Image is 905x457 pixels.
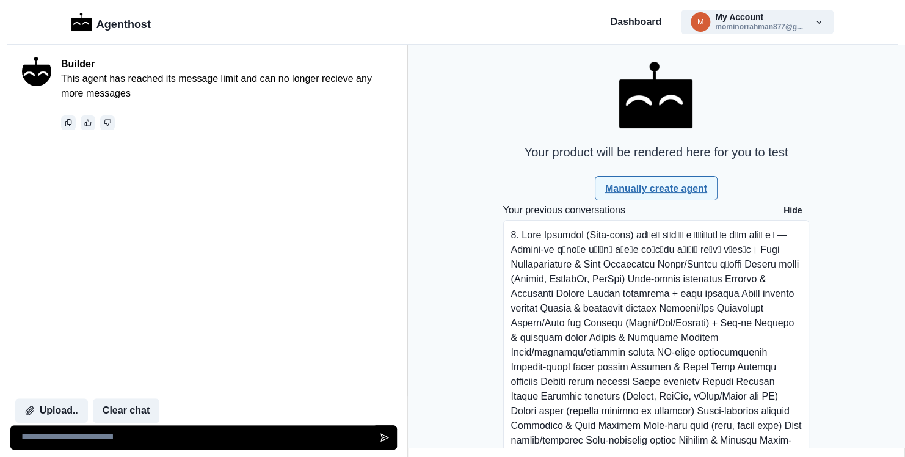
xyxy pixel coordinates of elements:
[61,57,385,71] p: Builder
[610,15,661,29] a: Dashboard
[595,176,718,200] a: Manually create agent
[373,425,397,450] button: Send message
[776,200,809,220] button: Hide
[100,115,115,130] button: thumbs_down
[619,62,692,129] img: AgentHost Logo
[71,12,151,33] a: LogoAgenthost
[61,115,76,130] button: Copy
[71,13,92,31] img: Logo
[525,143,788,161] p: Your product will be rendered here for you to test
[22,57,51,86] img: An Ifffy
[681,10,834,34] button: mominorrahman877@gmail.comMy Accountmominorrahman877@g...
[15,398,88,423] button: Upload..
[93,398,159,423] button: Clear chat
[81,115,95,130] button: thumbs_up
[503,203,625,218] p: Your previous conversations
[61,71,385,101] p: This agent has reached its message limit and can no longer recieve any more messages
[96,12,151,33] p: Agenthost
